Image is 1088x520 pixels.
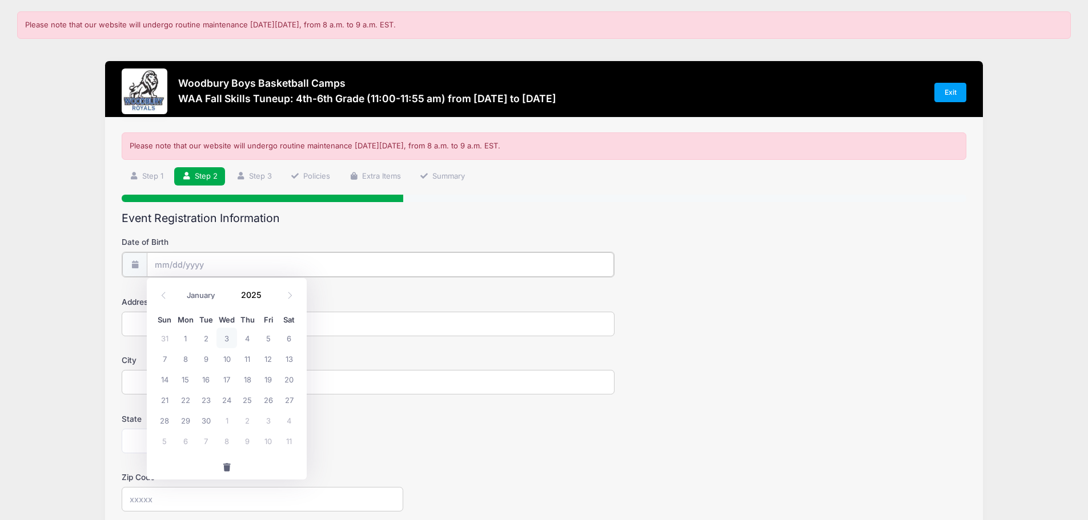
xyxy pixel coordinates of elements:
span: September 11, 2025 [237,348,258,369]
span: September 3, 2025 [216,328,237,348]
input: mm/dd/yyyy [147,252,614,277]
span: September 24, 2025 [216,389,237,410]
span: October 11, 2025 [279,430,299,451]
span: September 12, 2025 [258,348,279,369]
label: State [122,413,403,425]
span: September 27, 2025 [279,389,299,410]
span: September 23, 2025 [196,389,216,410]
span: September 1, 2025 [175,328,196,348]
span: October 10, 2025 [258,430,279,451]
div: Please note that our website will undergo routine maintenance [DATE][DATE], from 8 a.m. to 9 a.m.... [17,11,1071,39]
span: September 8, 2025 [175,348,196,369]
span: Tue [196,316,216,324]
span: October 7, 2025 [196,430,216,451]
span: September 2, 2025 [196,328,216,348]
span: August 31, 2025 [154,328,175,348]
label: Address [122,296,403,308]
a: Exit [934,83,966,102]
span: September 7, 2025 [154,348,175,369]
span: September 16, 2025 [196,369,216,389]
span: September 29, 2025 [175,410,196,430]
span: September 4, 2025 [237,328,258,348]
h3: Woodbury Boys Basketball Camps [178,77,556,89]
label: Date of Birth [122,236,403,248]
span: September 18, 2025 [237,369,258,389]
a: Policies [283,167,338,186]
span: September 30, 2025 [196,410,216,430]
span: September 25, 2025 [237,389,258,410]
a: Step 3 [228,167,279,186]
span: September 15, 2025 [175,369,196,389]
span: September 17, 2025 [216,369,237,389]
span: October 6, 2025 [175,430,196,451]
span: September 20, 2025 [279,369,299,389]
span: September 6, 2025 [279,328,299,348]
span: Wed [216,316,237,324]
span: September 28, 2025 [154,410,175,430]
span: September 14, 2025 [154,369,175,389]
a: Summary [412,167,472,186]
h3: WAA Fall Skills Tuneup: 4th-6th Grade (11:00-11:55 am) from [DATE] to [DATE] [178,92,556,104]
input: xxxxx [122,487,403,511]
span: October 3, 2025 [258,410,279,430]
h2: Event Registration Information [122,212,966,225]
label: City [122,354,403,366]
span: September 5, 2025 [258,328,279,348]
span: October 4, 2025 [279,410,299,430]
span: Thu [237,316,258,324]
select: Month [181,288,232,303]
div: Please note that our website will undergo routine maintenance [DATE][DATE], from 8 a.m. to 9 a.m.... [122,132,966,160]
span: Sun [154,316,175,324]
span: September 19, 2025 [258,369,279,389]
span: Sat [279,316,299,324]
span: Fri [258,316,279,324]
span: Mon [175,316,196,324]
a: Extra Items [342,167,408,186]
span: September 26, 2025 [258,389,279,410]
label: Zip Code [122,471,403,483]
span: October 1, 2025 [216,410,237,430]
span: September 10, 2025 [216,348,237,369]
span: September 9, 2025 [196,348,216,369]
a: Step 2 [174,167,225,186]
span: September 22, 2025 [175,389,196,410]
span: October 9, 2025 [237,430,258,451]
span: September 21, 2025 [154,389,175,410]
span: October 2, 2025 [237,410,258,430]
span: October 5, 2025 [154,430,175,451]
span: September 13, 2025 [279,348,299,369]
input: Year [235,286,272,303]
span: October 8, 2025 [216,430,237,451]
a: Step 1 [122,167,171,186]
